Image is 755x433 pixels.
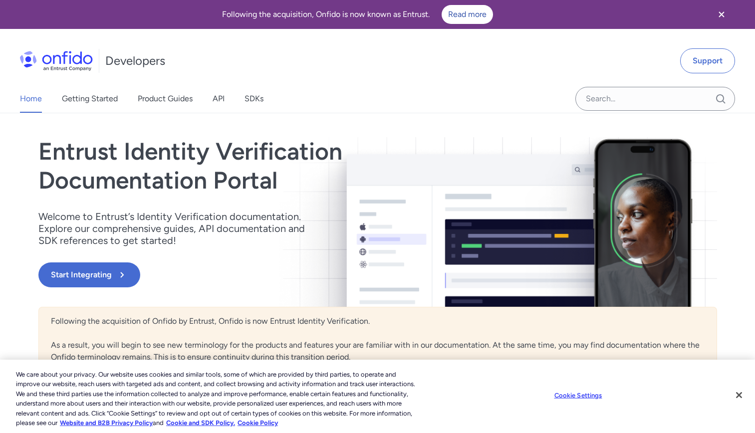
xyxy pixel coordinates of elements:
h1: Entrust Identity Verification Documentation Portal [38,137,513,195]
a: SDKs [245,85,263,113]
a: Getting Started [62,85,118,113]
a: Home [20,85,42,113]
svg: Close banner [716,8,728,20]
a: API [213,85,225,113]
button: Cookie Settings [547,386,609,406]
p: Welcome to Entrust’s Identity Verification documentation. Explore our comprehensive guides, API d... [38,211,318,246]
div: Following the acquisition, Onfido is now known as Entrust. [12,5,703,24]
h1: Developers [105,53,165,69]
img: Onfido Logo [20,51,93,71]
a: Cookie and SDK Policy. [166,419,235,427]
a: Start Integrating [38,262,513,287]
a: Cookie Policy [238,419,278,427]
div: Following the acquisition of Onfido by Entrust, Onfido is now Entrust Identity Verification. As a... [38,307,717,396]
a: Read more [442,5,493,24]
a: Product Guides [138,85,193,113]
button: Start Integrating [38,262,140,287]
div: We care about your privacy. Our website uses cookies and similar tools, some of which are provide... [16,370,415,428]
a: Support [680,48,735,73]
a: More information about our cookie policy., opens in a new tab [60,419,153,427]
input: Onfido search input field [575,87,735,111]
button: Close [728,384,750,406]
button: Close banner [703,2,740,27]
